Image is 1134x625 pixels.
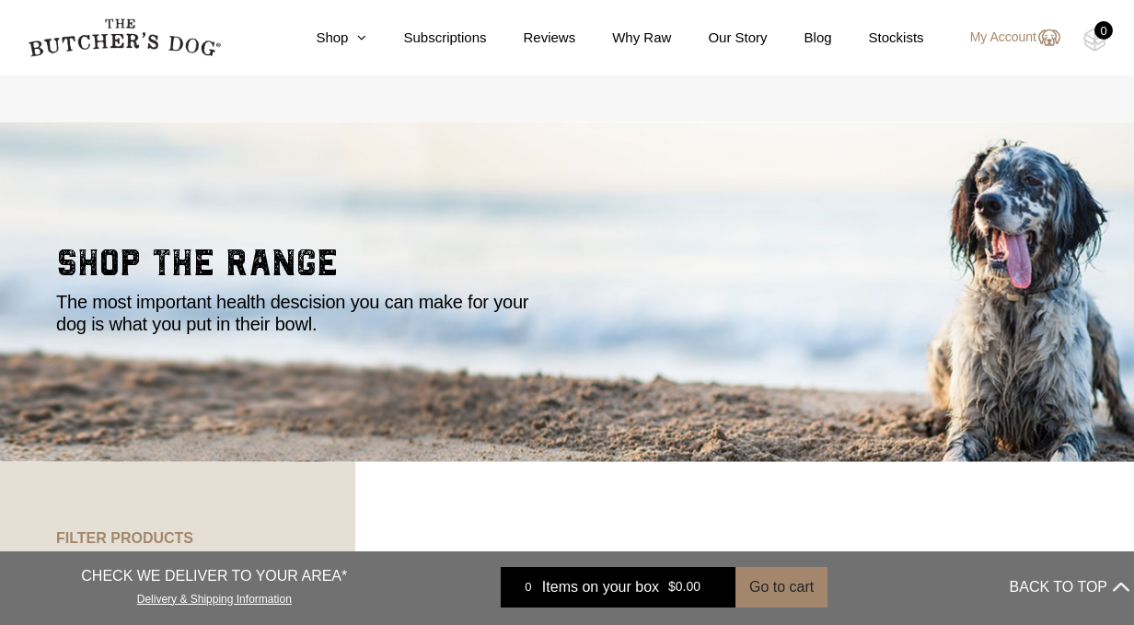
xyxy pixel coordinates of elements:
[487,28,576,49] a: Reviews
[137,588,292,606] a: Delivery & Shipping Information
[542,576,659,598] span: Items on your box
[575,28,671,49] a: Why Raw
[279,28,366,49] a: Shop
[501,567,735,608] a: 0 Items on your box $0.00
[515,578,542,596] div: 0
[366,28,486,49] a: Subscriptions
[81,565,347,587] p: CHECK WE DELIVER TO YOUR AREA*
[1010,565,1129,609] button: BACK TO TOP
[56,291,544,335] p: The most important health descision you can make for your dog is what you put in their bowl.
[1083,28,1106,52] img: TBD_Cart-Empty.png
[668,580,676,595] span: $
[671,28,767,49] a: Our Story
[768,28,832,49] a: Blog
[832,28,924,49] a: Stockists
[1094,21,1113,40] div: 0
[668,580,700,595] bdi: 0.00
[735,567,827,608] button: Go to cart
[952,27,1060,49] a: My Account
[56,245,1078,291] h2: shop the range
